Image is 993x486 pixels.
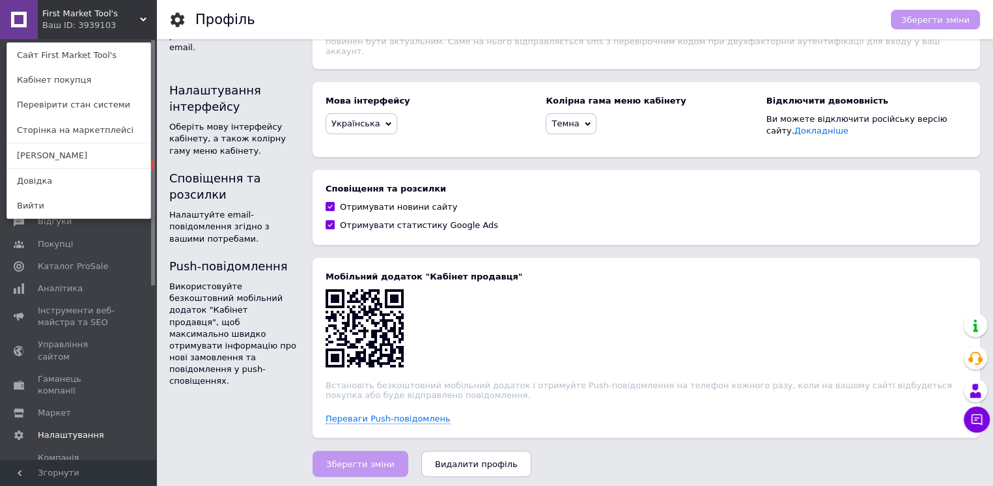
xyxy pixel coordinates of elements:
div: Отримувати новини сайту [340,201,457,213]
a: [PERSON_NAME] [7,143,150,168]
span: Відгуки [38,216,72,227]
div: Використовуйте безкоштовний мобільний додаток "Кабінет продавця", щоб максимально швидко отримува... [169,281,300,388]
span: Каталог ProSale [38,261,108,272]
div: Push-повідомлення [169,258,300,274]
a: Перевірити стан системи [7,93,150,117]
div: В якості логіна можна використовувати email та номер мобільного телефону, при цьому пароль для вх... [326,27,967,56]
span: Інструменти веб-майстра та SEO [38,305,120,328]
div: Сповіщення та розсилки [169,170,300,203]
span: Видалити профіль [435,459,518,469]
h1: Профіль [195,12,255,27]
span: First Market Tool's [42,8,140,20]
a: Сайт First Market Tool's [7,43,150,68]
div: Отримувати статистику Google Ads [340,220,498,231]
span: Гаманець компанії [38,373,120,397]
span: Ви можете відключити російську версію сайту. [766,114,947,136]
span: Управління сайтом [38,339,120,362]
b: Сповіщення та розсилки [326,183,967,195]
span: Маркет [38,407,71,419]
div: Встановіть безкоштовний мобільний додаток і отримуйте Push-повідомлення на телефон кожного разу, ... [326,380,967,400]
div: Ваш ID: 3939103 [42,20,97,31]
span: Компанія [38,452,79,464]
div: Налаштуйте email-повідомлення згідно з вашими потребами. [169,209,300,245]
span: Аналітика [38,283,83,294]
span: Українська [331,119,380,128]
span: Темна [552,119,579,128]
span: Покупці [38,238,73,250]
div: Оберіть мову інтерфейсу кабінету, а також колірну гаму меню кабінету. [169,121,300,157]
div: Налаштування інтерфейсу [169,82,300,115]
b: Мобільний додаток "Кабінет продавця" [326,271,967,283]
button: Видалити профіль [421,451,531,477]
a: Сторінка на маркетплейсі [7,118,150,143]
span: Переваги Push-повідомлень [326,414,451,424]
a: Докладніше [794,126,848,136]
span: Відключити двомовність [766,96,888,106]
button: Чат з покупцем [964,407,990,433]
a: Кабінет покупця [7,68,150,93]
b: Мова інтерфейсу [326,95,526,107]
a: Довідка [7,169,150,193]
b: Колірна гама меню кабінету [546,95,746,107]
span: Налаштування [38,429,104,441]
a: Вийти [7,193,150,218]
